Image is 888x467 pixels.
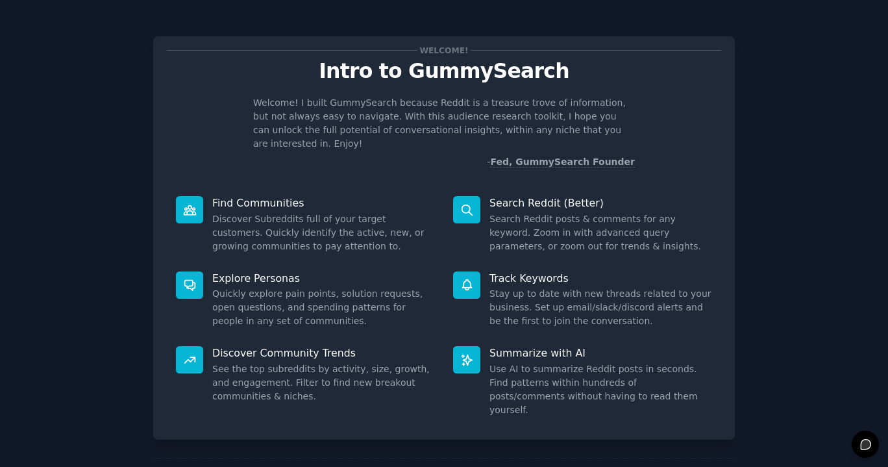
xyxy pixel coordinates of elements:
span: Welcome! [417,44,471,57]
p: Explore Personas [212,271,435,285]
p: Intro to GummySearch [167,60,721,82]
p: Find Communities [212,196,435,210]
dd: Quickly explore pain points, solution requests, open questions, and spending patterns for people ... [212,287,435,328]
dd: Stay up to date with new threads related to your business. Set up email/slack/discord alerts and ... [489,287,712,328]
dd: Discover Subreddits full of your target customers. Quickly identify the active, new, or growing c... [212,212,435,253]
a: Fed, GummySearch Founder [490,157,635,168]
div: - [487,155,635,169]
dd: Search Reddit posts & comments for any keyword. Zoom in with advanced query parameters, or zoom o... [489,212,712,253]
p: Search Reddit (Better) [489,196,712,210]
p: Track Keywords [489,271,712,285]
dd: Use AI to summarize Reddit posts in seconds. Find patterns within hundreds of posts/comments with... [489,362,712,417]
p: Summarize with AI [489,346,712,360]
p: Discover Community Trends [212,346,435,360]
p: Welcome! I built GummySearch because Reddit is a treasure trove of information, but not always ea... [253,96,635,151]
dd: See the top subreddits by activity, size, growth, and engagement. Filter to find new breakout com... [212,362,435,403]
